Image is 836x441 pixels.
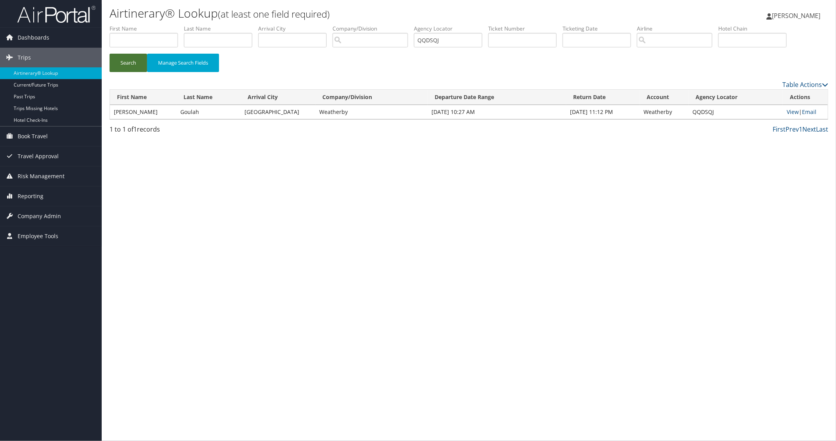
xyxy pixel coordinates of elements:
[566,90,640,105] th: Return Date: activate to sort column ascending
[258,25,333,33] label: Arrival City
[18,206,61,226] span: Company Admin
[17,5,95,23] img: airportal-logo.png
[786,125,799,134] a: Prev
[110,125,280,138] div: 1 to 1 of records
[110,90,176,105] th: First Name: activate to sort column ascending
[816,125,828,134] a: Last
[18,166,65,186] span: Risk Management
[640,105,689,119] td: Weatherby
[802,125,816,134] a: Next
[110,25,184,33] label: First Name
[18,48,31,67] span: Trips
[18,146,59,166] span: Travel Approval
[133,125,137,134] span: 1
[110,54,147,72] button: Search
[18,226,58,246] span: Employee Tools
[689,90,783,105] th: Agency Locator: activate to sort column ascending
[147,54,219,72] button: Manage Search Fields
[414,25,488,33] label: Agency Locator
[802,108,816,116] a: Email
[566,105,640,119] td: [DATE] 11:12 PM
[316,90,428,105] th: Company/Division
[176,90,241,105] th: Last Name: activate to sort column ascending
[428,105,566,119] td: [DATE] 10:27 AM
[783,90,828,105] th: Actions
[110,105,176,119] td: [PERSON_NAME]
[773,125,786,134] a: First
[18,186,43,206] span: Reporting
[783,105,828,119] td: |
[333,25,414,33] label: Company/Division
[184,25,258,33] label: Last Name
[782,80,828,89] a: Table Actions
[689,105,783,119] td: QQDSQJ
[110,5,589,22] h1: Airtinerary® Lookup
[772,11,820,20] span: [PERSON_NAME]
[316,105,428,119] td: Weatherby
[18,28,49,47] span: Dashboards
[428,90,566,105] th: Departure Date Range: activate to sort column ascending
[563,25,637,33] label: Ticketing Date
[241,105,316,119] td: [GEOGRAPHIC_DATA]
[787,108,799,116] a: View
[637,25,718,33] label: Airline
[766,4,828,27] a: [PERSON_NAME]
[241,90,316,105] th: Arrival City: activate to sort column ascending
[718,25,793,33] label: Hotel Chain
[799,125,802,134] a: 1
[176,105,241,119] td: Goulah
[218,7,330,20] small: (at least one field required)
[488,25,563,33] label: Ticket Number
[18,127,48,146] span: Book Travel
[640,90,689,105] th: Account: activate to sort column ascending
